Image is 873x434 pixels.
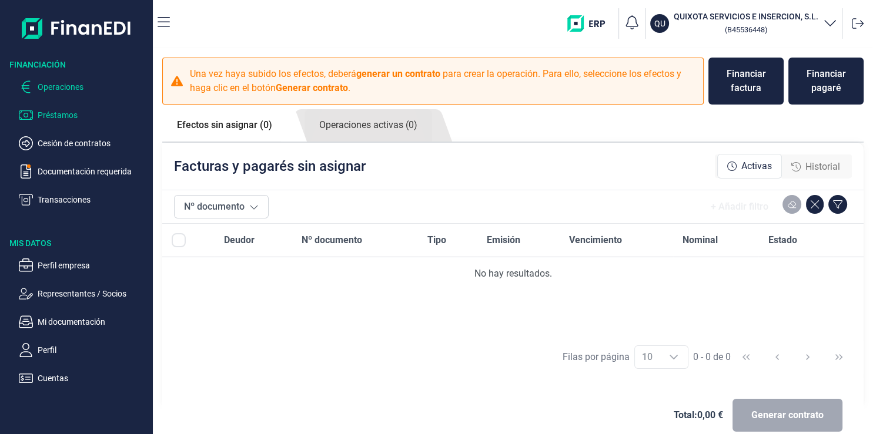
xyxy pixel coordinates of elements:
span: Total: 0,00 € [674,408,723,422]
button: Transacciones [19,193,148,207]
button: Nº documento [174,195,269,218]
span: Historial [805,160,840,174]
div: Activas [717,154,782,179]
button: Financiar pagaré [788,58,864,105]
h3: QUIXOTA SERVICIOS E INSERCION, S.L. [674,11,818,22]
b: Generar contrato [276,82,348,93]
div: Financiar pagaré [798,67,854,95]
div: Filas por página [563,350,630,364]
p: Cesión de contratos [38,136,148,150]
p: Documentación requerida [38,164,148,179]
span: Activas [741,159,772,173]
p: Representantes / Socios [38,287,148,301]
button: Perfil [19,343,148,357]
span: Estado [768,233,797,247]
div: Historial [782,155,849,179]
button: Cuentas [19,371,148,385]
button: First Page [732,343,760,371]
p: Perfil empresa [38,258,148,272]
span: Nominal [683,233,718,247]
span: Tipo [427,233,446,247]
span: 0 - 0 de 0 [693,352,731,362]
a: Efectos sin asignar (0) [162,109,287,141]
span: Emisión [487,233,520,247]
div: Financiar factura [718,67,774,95]
p: Operaciones [38,80,148,94]
p: QU [654,18,665,29]
button: Next Page [794,343,822,371]
span: Nº documento [302,233,362,247]
button: Perfil empresa [19,258,148,272]
button: Mi documentación [19,315,148,329]
button: Representantes / Socios [19,287,148,301]
span: Vencimiento [569,233,622,247]
button: Previous Page [763,343,791,371]
p: Facturas y pagarés sin asignar [174,157,366,176]
img: Logo de aplicación [22,9,132,47]
button: Documentación requerida [19,164,148,179]
p: Préstamos [38,108,148,122]
button: Operaciones [19,80,148,94]
button: Cesión de contratos [19,136,148,150]
p: Perfil [38,343,148,357]
button: Préstamos [19,108,148,122]
div: Choose [660,346,688,368]
button: QUQUIXOTA SERVICIOS E INSERCION, S.L. (B45536448) [650,11,837,36]
a: Operaciones activas (0) [305,109,432,142]
p: Cuentas [38,371,148,385]
button: Financiar factura [708,58,784,105]
small: Copiar cif [725,25,767,34]
p: Una vez haya subido los efectos, deberá para crear la operación. Para ello, seleccione los efecto... [190,67,696,95]
div: All items unselected [172,233,186,247]
span: Deudor [223,233,254,247]
p: Transacciones [38,193,148,207]
button: Last Page [825,343,853,371]
b: generar un contrato [356,68,440,79]
img: erp [567,15,614,32]
p: Mi documentación [38,315,148,329]
div: No hay resultados. [172,267,854,281]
